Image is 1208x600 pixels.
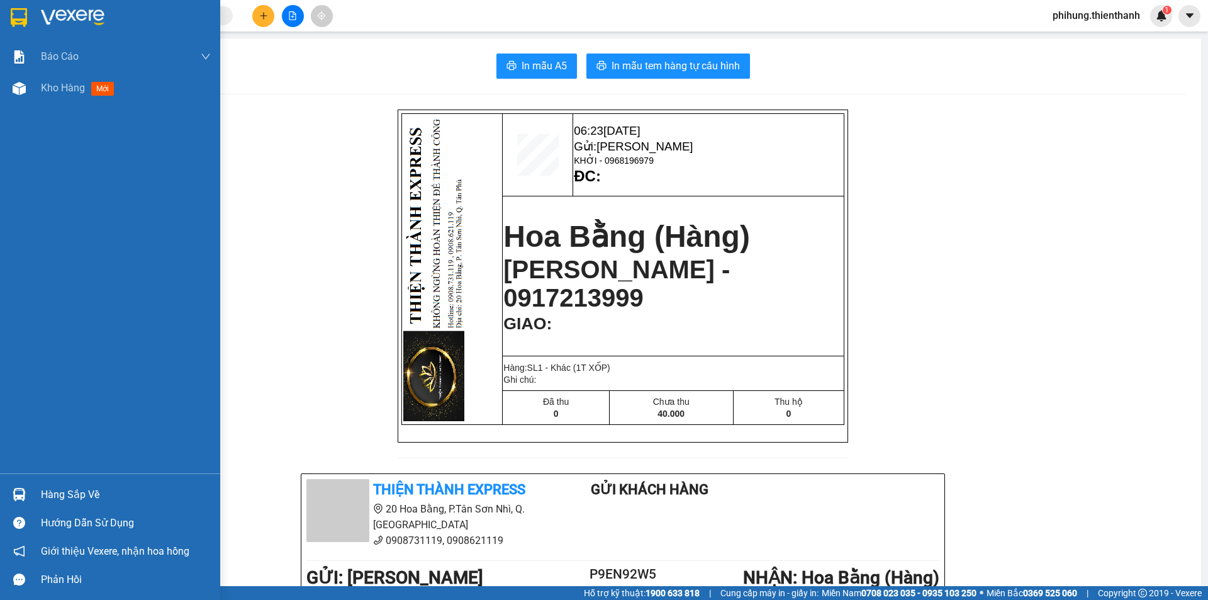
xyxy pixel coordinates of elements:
button: printerIn mẫu tem hàng tự cấu hình [586,54,750,79]
span: In mẫu tem hàng tự cấu hình [612,58,740,74]
img: icon-new-feature [1156,10,1167,21]
img: solution-icon [13,50,26,64]
span: Thu hộ [775,397,803,407]
img: warehouse-icon [13,82,26,95]
button: plus [252,5,274,27]
span: 1 - Khác (1T XỐP) [538,363,610,373]
li: 20 Hoa Bằng, P.Tân Sơn Nhì, Q. [GEOGRAPHIC_DATA] [306,501,540,533]
img: logo-vxr [11,8,27,27]
sup: 1 [1163,6,1172,14]
img: HFRrbPx.png [403,115,468,424]
span: Ghi chú: [503,375,536,385]
span: [PERSON_NAME] [596,140,693,153]
span: printer [596,60,607,72]
span: GIAO [503,314,546,333]
h2: P9EN92W5 [570,564,676,585]
span: Miền Nam [822,586,976,600]
div: Phản hồi [41,570,211,589]
span: 0 [554,409,559,419]
span: ⚪️ [980,591,983,596]
span: 0 [786,409,791,419]
b: Gửi khách hàng [591,482,708,497]
span: phone [373,535,383,545]
img: warehouse-icon [13,488,26,501]
b: GỬI : [PERSON_NAME] [306,567,483,588]
span: Hoa Bằng (Hàng) [503,220,750,253]
strong: 0708 023 035 - 0935 103 250 [861,588,976,598]
span: printer [506,60,517,72]
span: Hàng:SL [503,363,610,373]
span: caret-down [1184,10,1195,21]
span: | [1087,586,1088,600]
span: aim [317,11,326,20]
span: 1 [1165,6,1169,14]
span: Kho hàng [41,82,85,94]
li: 0908731119, 0908621119 [306,533,540,548]
span: Miền Bắc [987,586,1077,600]
span: Giới thiệu Vexere, nhận hoa hồng [41,543,189,559]
span: Gửi: [574,140,693,153]
b: NHẬN : Hoa Bằng (Hàng) [743,567,939,588]
button: aim [311,5,333,27]
span: 06:23 [574,124,640,137]
span: environment [373,504,383,514]
span: Hỗ trợ kỹ thuật: [584,586,700,600]
span: message [13,574,25,586]
span: In mẫu A5 [522,58,567,74]
span: [PERSON_NAME] - 0917213999 [503,256,730,312]
span: Báo cáo [41,48,79,64]
button: file-add [282,5,304,27]
button: printerIn mẫu A5 [496,54,577,79]
span: down [201,52,211,62]
span: 40.000 [657,409,685,419]
span: copyright [1138,589,1147,597]
strong: ĐC: [574,167,601,184]
span: Cung cấp máy in - giấy in: [720,586,819,600]
span: mới [91,82,114,96]
div: Hàng sắp về [41,485,211,504]
span: phihung.thienthanh [1043,8,1150,23]
span: [DATE] [603,124,640,137]
strong: 1900 633 818 [646,588,700,598]
span: Chưa thu [653,397,690,407]
span: question-circle [13,517,25,529]
span: Đã thu [543,397,569,407]
b: Thiện Thành Express [373,482,525,497]
span: file-add [288,11,297,20]
span: notification [13,545,25,557]
span: : [546,314,552,333]
button: caret-down [1178,5,1200,27]
span: | [709,586,711,600]
span: plus [259,11,268,20]
span: KHỞI - 0968196979 [574,156,654,166]
strong: 0369 525 060 [1023,588,1077,598]
div: Hướng dẫn sử dụng [41,514,211,533]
